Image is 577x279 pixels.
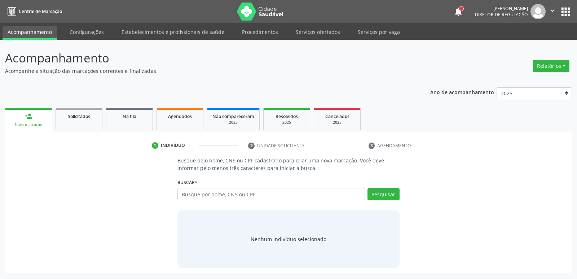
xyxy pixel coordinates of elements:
p: Acompanhamento [5,49,402,67]
span: Agendados [168,113,192,119]
a: Central de Marcação [5,5,62,17]
a: Serviços ofertados [291,26,345,38]
span: Cancelados [325,113,349,119]
p: Acompanhe a situação das marcações correntes e finalizadas [5,67,402,75]
button:  [546,4,559,19]
button: notifications [453,6,463,17]
button: Pesquisar [367,188,400,200]
img: img [530,4,546,19]
p: Busque pelo nome, CNS ou CPF cadastrado para criar uma nova marcação. Você deve informar pelo men... [177,157,399,172]
span: Resolvidos [276,113,298,119]
div: [PERSON_NAME] [475,5,528,12]
div: Indivíduo [161,142,185,149]
a: Estabelecimentos e profissionais de saúde [116,26,229,38]
div: 2025 [212,120,254,125]
i:  [549,6,556,14]
a: Acompanhamento [3,26,57,40]
span: Central de Marcação [19,8,62,14]
span: Solicitados [68,113,90,119]
a: Configurações [65,26,109,38]
span: Na fila [123,113,136,119]
div: Nenhum indivíduo selecionado [251,235,326,243]
button: Relatórios [533,60,569,72]
a: Serviços por vaga [353,26,405,38]
div: Nova marcação [10,122,47,127]
div: 2025 [269,120,305,125]
div: 1 [152,142,158,149]
span: Não compareceram [212,113,254,119]
button: apps [559,5,572,18]
div: 2025 [319,120,355,125]
a: Procedimentos [237,26,283,38]
div: person_add [25,112,32,120]
input: Busque por nome, CNS ou CPF [177,188,365,200]
label: Buscar [177,177,197,188]
span: Diretor de regulação [475,12,528,18]
p: Ano de acompanhamento [430,87,494,96]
